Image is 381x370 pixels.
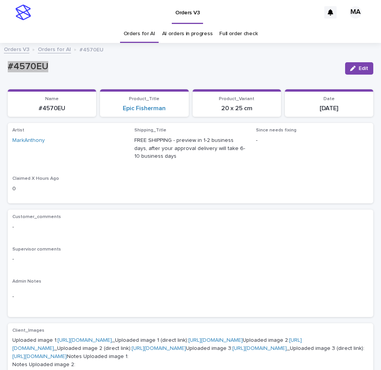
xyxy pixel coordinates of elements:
span: Since needs fixing [256,128,296,133]
span: Shipping_Title [134,128,166,133]
p: - [12,255,369,263]
p: - [12,223,369,231]
p: - [256,136,369,145]
p: 20 x 25 cm [197,105,276,112]
a: [URL][DOMAIN_NAME] [132,346,186,351]
p: #4570EU [8,61,339,72]
p: - [12,293,369,301]
a: Orders for AI [124,25,155,43]
span: Artist [12,128,24,133]
a: AI orders in progress [162,25,213,43]
span: Date [323,97,335,101]
a: MarkAnthony [12,136,45,145]
span: Customer_comments [12,215,61,219]
a: Epic Fisherman [123,105,166,112]
a: [URL][DOMAIN_NAME] [12,354,67,359]
p: FREE SHIPPING - preview in 1-2 business days, after your approval delivery will take 6-10 busines... [134,136,247,160]
a: Orders for AI [38,44,71,53]
p: #4570EU [12,105,91,112]
a: [URL][DOMAIN_NAME] [58,338,112,343]
div: MA [349,6,362,19]
p: #4570EU [80,45,103,53]
button: Edit [345,62,373,75]
span: Claimed X Hours Ago [12,176,59,181]
p: [DATE] [290,105,369,112]
span: Name [45,97,59,101]
span: Product_Variant [219,97,254,101]
span: Client_Images [12,328,44,333]
span: Edit [359,66,368,71]
span: Supervisor comments [12,247,61,252]
img: stacker-logo-s-only.png [15,5,31,20]
p: 0 [12,185,125,193]
a: [URL][DOMAIN_NAME] [232,346,287,351]
a: Full order check [219,25,257,43]
span: Product_Title [129,97,159,101]
a: Orders V3 [4,44,29,53]
a: [URL][DOMAIN_NAME] [188,338,243,343]
span: Admin Notes [12,279,41,284]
